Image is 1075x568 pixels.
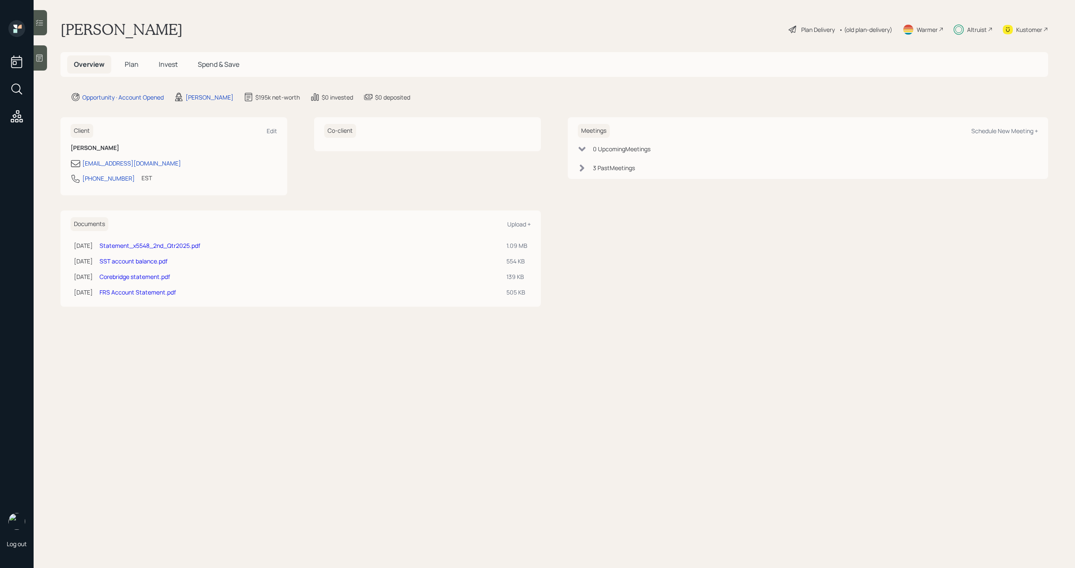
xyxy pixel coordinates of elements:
[593,145,650,153] div: 0 Upcoming Meeting s
[82,174,135,183] div: [PHONE_NUMBER]
[506,288,527,297] div: 505 KB
[8,513,25,530] img: michael-russo-headshot.png
[82,93,164,102] div: Opportunity · Account Opened
[100,288,176,296] a: FRS Account Statement.pdf
[255,93,300,102] div: $195k net-worth
[967,25,987,34] div: Altruist
[71,145,277,152] h6: [PERSON_NAME]
[74,257,93,266] div: [DATE]
[593,163,635,172] div: 3 Past Meeting s
[198,60,239,69] span: Spend & Save
[324,124,356,138] h6: Co-client
[100,257,168,265] a: SST account balance.pdf
[506,241,527,250] div: 1.09 MB
[100,273,170,281] a: Corebridge statement.pdf
[100,242,200,250] a: Statement_x5548_2nd_Qtr2025.pdf
[74,288,93,297] div: [DATE]
[801,25,835,34] div: Plan Delivery
[322,93,353,102] div: $0 invested
[74,241,93,250] div: [DATE]
[60,20,183,39] h1: [PERSON_NAME]
[7,540,27,548] div: Log out
[507,220,531,228] div: Upload +
[971,127,1038,135] div: Schedule New Meeting +
[375,93,410,102] div: $0 deposited
[267,127,277,135] div: Edit
[71,124,93,138] h6: Client
[74,60,105,69] span: Overview
[917,25,938,34] div: Warmer
[839,25,892,34] div: • (old plan-delivery)
[159,60,178,69] span: Invest
[125,60,139,69] span: Plan
[578,124,610,138] h6: Meetings
[74,272,93,281] div: [DATE]
[506,257,527,266] div: 554 KB
[71,217,108,231] h6: Documents
[506,272,527,281] div: 139 KB
[186,93,233,102] div: [PERSON_NAME]
[1016,25,1042,34] div: Kustomer
[82,159,181,168] div: [EMAIL_ADDRESS][DOMAIN_NAME]
[142,174,152,182] div: EST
